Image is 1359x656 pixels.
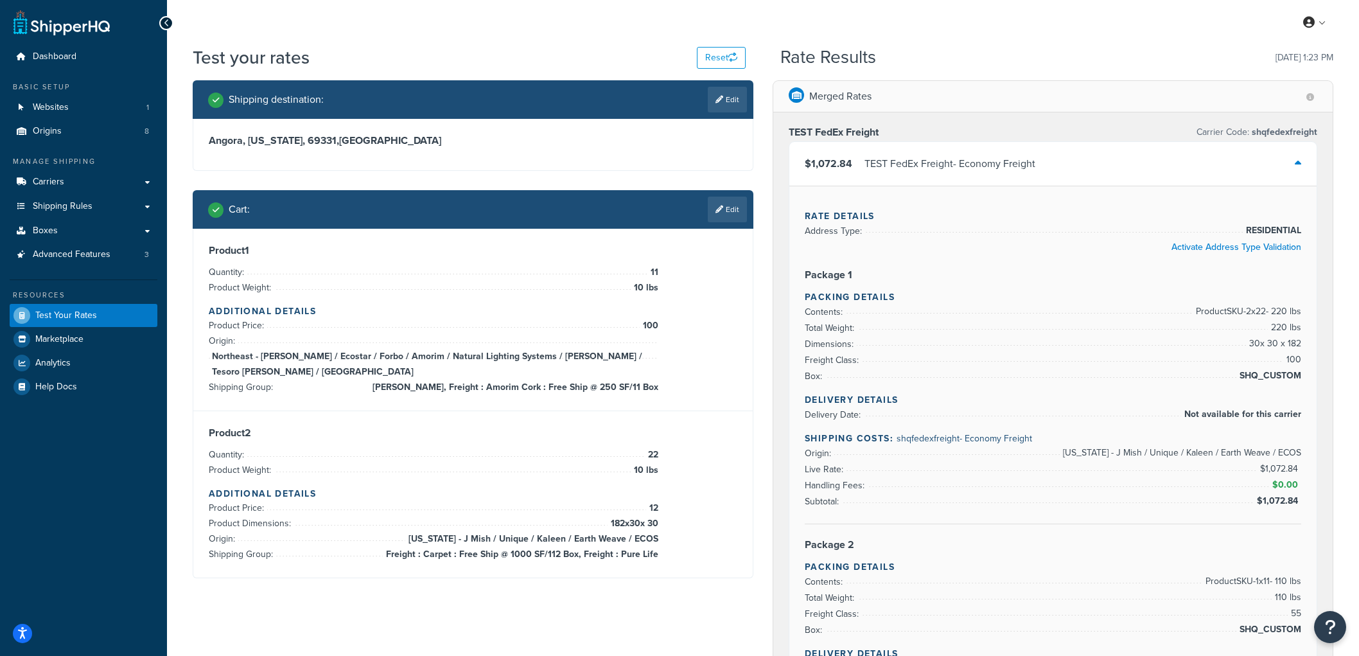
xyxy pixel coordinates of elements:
[1314,611,1346,643] button: Open Resource Center
[640,318,658,333] span: 100
[805,432,1301,445] h4: Shipping Costs:
[805,224,865,238] span: Address Type:
[33,201,92,212] span: Shipping Rules
[1260,462,1301,475] span: $1,072.84
[697,47,746,69] button: Reset
[805,353,862,367] span: Freight Class:
[10,243,157,267] a: Advanced Features3
[805,321,857,335] span: Total Weight:
[805,290,1301,304] h4: Packing Details
[789,126,879,139] h3: TEST FedEx Freight
[805,337,857,351] span: Dimensions:
[10,120,157,143] a: Origins8
[10,170,157,194] a: Carriers
[10,156,157,167] div: Manage Shipping
[1246,336,1301,351] span: 30 x 30 x 182
[10,82,157,93] div: Basic Setup
[209,463,274,477] span: Product Weight:
[805,623,825,637] span: Box:
[146,102,149,113] span: 1
[805,209,1301,223] h4: Rate Details
[780,48,876,67] h2: Rate Results
[145,249,149,260] span: 3
[10,120,157,143] li: Origins
[864,155,1035,173] div: TEST FedEx Freight - Economy Freight
[647,265,658,280] span: 11
[805,495,842,508] span: Subtotal:
[1193,304,1301,319] span: Product SKU-2 x 22 - 220 lbs
[369,380,658,395] span: [PERSON_NAME], Freight : Amorim Cork : Free Ship @ 250 SF/11 Box
[631,280,658,296] span: 10 lbs
[33,51,76,62] span: Dashboard
[209,380,276,394] span: Shipping Group:
[805,393,1301,407] h4: Delivery Details
[33,102,69,113] span: Websites
[805,305,846,319] span: Contents:
[805,408,864,421] span: Delivery Date:
[1243,223,1301,238] span: RESIDENTIAL
[805,156,852,171] span: $1,072.84
[805,538,1301,551] h3: Package 2
[1249,125,1317,139] span: shqfedexfreight
[209,487,737,501] h4: Additional Details
[10,45,157,69] a: Dashboard
[1283,352,1301,368] span: 100
[1236,622,1301,637] span: SHQ_CUSTOM
[33,249,110,260] span: Advanced Features
[209,265,247,279] span: Quantity:
[383,547,658,562] span: Freight : Carpet : Free Ship @ 1000 SF/112 Box, Freight : Pure Life
[897,432,1032,445] span: shqfedexfreight - Economy Freight
[805,463,846,476] span: Live Rate:
[209,427,737,439] h3: Product 2
[1236,368,1301,384] span: SHQ_CUSTOM
[209,448,247,461] span: Quantity:
[805,575,846,589] span: Contents:
[35,358,71,369] span: Analytics
[1197,123,1317,141] p: Carrier Code:
[35,382,77,393] span: Help Docs
[209,134,737,147] h3: Angora, [US_STATE], 69331 , [GEOGRAPHIC_DATA]
[209,517,294,530] span: Product Dimensions:
[805,369,825,383] span: Box:
[209,547,276,561] span: Shipping Group:
[145,126,149,137] span: 8
[33,226,58,236] span: Boxes
[805,479,868,492] span: Handling Fees:
[35,310,97,321] span: Test Your Rates
[1181,407,1301,422] span: Not available for this carrier
[805,591,857,605] span: Total Weight:
[708,87,747,112] a: Edit
[10,351,157,375] a: Analytics
[1276,49,1333,67] p: [DATE] 1:23 PM
[209,349,658,380] span: Northeast - [PERSON_NAME] / Ecostar / Forbo / Amorim / Natural Lighting Systems / [PERSON_NAME] /...
[809,87,872,105] p: Merged Rates
[646,501,658,516] span: 12
[1171,240,1301,254] a: Activate Address Type Validation
[10,375,157,398] a: Help Docs
[209,501,267,515] span: Product Price:
[229,94,324,105] h2: Shipping destination :
[631,463,658,478] span: 10 lbs
[405,531,658,547] span: [US_STATE] - J Mish / Unique / Kaleen / Earth Weave / ECOS
[1060,445,1301,461] span: [US_STATE] - J Mish / Unique / Kaleen / Earth Weave / ECOS
[193,45,310,70] h1: Test your rates
[10,328,157,351] a: Marketplace
[10,219,157,243] a: Boxes
[33,126,62,137] span: Origins
[10,96,157,120] a: Websites1
[1288,606,1301,621] span: 55
[805,447,834,460] span: Origin:
[645,447,658,463] span: 22
[35,334,83,345] span: Marketplace
[805,560,1301,574] h4: Packing Details
[10,195,157,218] a: Shipping Rules
[229,204,250,215] h2: Cart :
[805,269,1301,281] h3: Package 1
